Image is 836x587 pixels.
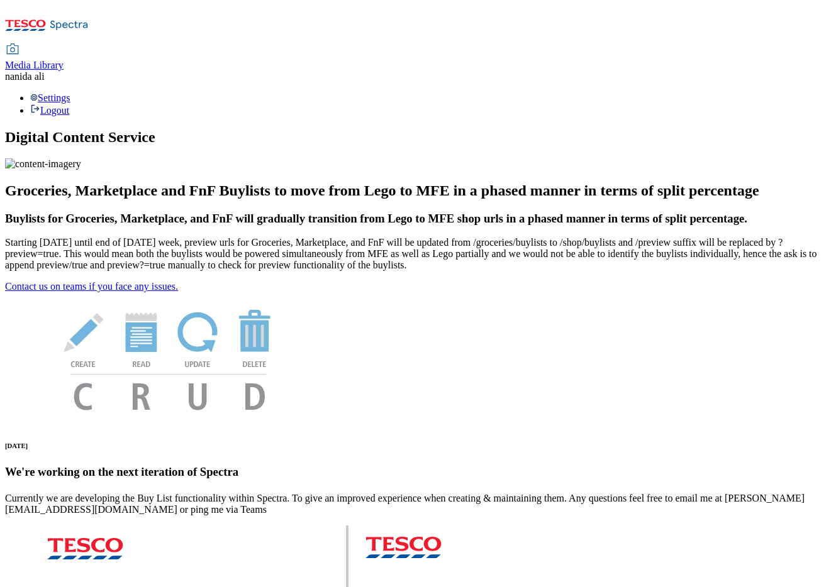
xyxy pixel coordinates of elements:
[5,237,831,271] p: Starting [DATE] until end of [DATE] week, preview urls for Groceries, Marketplace, and FnF will b...
[5,60,64,70] span: Media Library
[5,212,831,226] h3: Buylists for Groceries, Marketplace, and FnF will gradually transition from Lego to MFE shop urls...
[5,465,831,479] h3: We're working on the next iteration of Spectra
[5,292,332,424] img: News Image
[5,493,831,515] p: Currently we are developing the Buy List functionality within Spectra. To give an improved experi...
[5,158,81,170] img: content-imagery
[5,45,64,71] a: Media Library
[5,182,831,199] h2: Groceries, Marketplace and FnF Buylists to move from Lego to MFE in a phased manner in terms of s...
[14,71,45,82] span: nida ali
[30,105,69,116] a: Logout
[30,92,70,103] a: Settings
[5,442,831,449] h6: [DATE]
[5,129,831,146] h1: Digital Content Service
[5,281,178,292] a: Contact us on teams if you face any issues.
[5,71,14,82] span: na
